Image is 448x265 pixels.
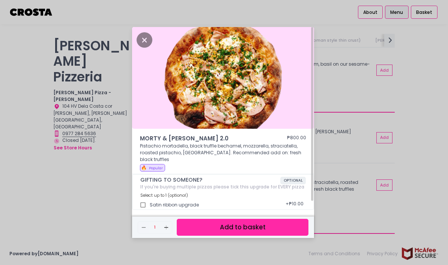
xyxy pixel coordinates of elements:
[287,134,306,143] div: ₱800.00
[141,164,147,171] span: 🔥
[137,36,152,43] button: Close
[280,177,306,184] span: OPTIONAL
[140,177,280,183] span: GIFTING TO SOMEONE?
[149,166,163,170] span: Popular
[140,143,306,163] p: Pistachio mortadella, black truffle bechamel, mozzarella, straciatella, roasted pistachio, [GEOGR...
[132,27,314,129] img: MORTY & ELLA 2.0
[140,192,188,198] span: Select up to 1 (optional)
[140,134,265,143] span: MORTY & [PERSON_NAME] 2.0
[177,219,308,236] button: Add to basket
[283,198,306,212] div: + ₱10.00
[140,184,306,190] div: If you're buying multiple pizzas please tick this upgrade for EVERY pizza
